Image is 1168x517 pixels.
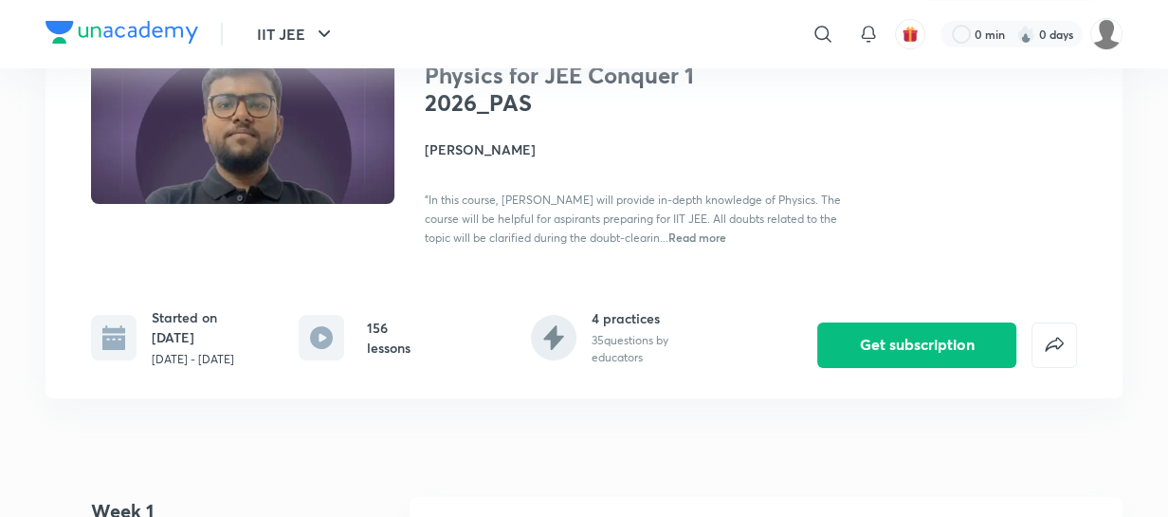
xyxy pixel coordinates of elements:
[592,332,719,366] p: 35 questions by educators
[367,318,432,358] h6: 156 lessons
[46,21,198,44] img: Company Logo
[425,193,841,245] span: "In this course, [PERSON_NAME] will provide in-depth knowledge of Physics. The course will be hel...
[152,351,261,368] p: [DATE] - [DATE]
[1016,25,1035,44] img: streak
[246,15,347,53] button: IIT JEE
[46,21,198,48] a: Company Logo
[1090,18,1122,50] img: Raman Kumar
[425,139,849,159] h4: [PERSON_NAME]
[668,230,726,245] span: Read more
[152,307,261,347] h6: Started on [DATE]
[425,62,735,117] h1: Physics for JEE Conquer 1 2026_PAS
[592,308,719,328] h6: 4 practices
[817,323,1016,368] button: Get subscription
[902,26,919,43] img: avatar
[1031,323,1077,368] button: false
[895,19,925,49] button: avatar
[88,31,397,206] img: Thumbnail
